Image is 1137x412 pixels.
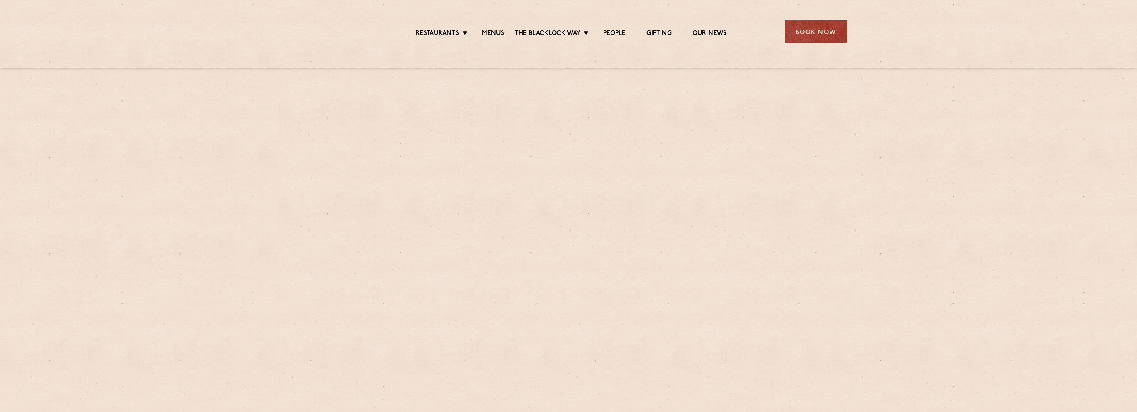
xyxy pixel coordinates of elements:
a: Gifting [646,30,671,39]
a: Our News [693,30,727,39]
img: svg%3E [290,8,362,56]
a: People [603,30,626,39]
a: The Blacklock Way [515,30,580,39]
a: Restaurants [416,30,459,39]
div: Book Now [785,20,847,43]
a: Menus [482,30,504,39]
